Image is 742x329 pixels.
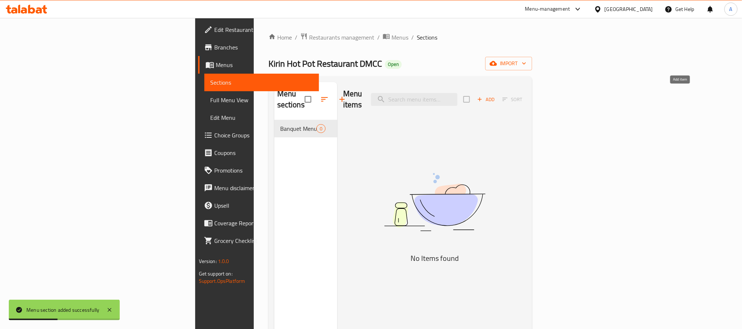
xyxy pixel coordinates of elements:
span: 0 [317,125,325,132]
span: Edit Menu [210,113,313,122]
div: Open [385,60,402,69]
span: Open [385,61,402,67]
div: items [316,124,326,133]
a: Menus [198,56,319,74]
button: Add section [333,90,351,108]
span: Promotions [214,166,313,175]
span: Add [476,95,496,104]
span: Branches [214,43,313,52]
a: Choice Groups [198,126,319,144]
span: Sections [417,33,438,42]
span: Choice Groups [214,131,313,140]
button: Add [474,94,498,105]
span: Menu disclaimer [214,184,313,192]
a: Restaurants management [300,33,374,42]
span: Grocery Checklist [214,236,313,245]
li: / [377,33,380,42]
span: import [491,59,526,68]
a: Grocery Checklist [198,232,319,249]
a: Menu disclaimer [198,179,319,197]
span: Coupons [214,148,313,157]
span: Version: [199,256,217,266]
a: Coupons [198,144,319,162]
h5: No Items found [343,252,526,264]
img: dish.svg [343,154,526,251]
div: Banquet Menu0 [274,120,337,137]
a: Sections [204,74,319,91]
a: Branches [198,38,319,56]
span: Get support on: [199,269,233,278]
span: Upsell [214,201,313,210]
span: Select section first [498,94,527,105]
span: Edit Restaurant [214,25,313,34]
li: / [411,33,414,42]
span: Full Menu View [210,96,313,104]
a: Edit Restaurant [198,21,319,38]
span: Sort sections [316,90,333,108]
a: Support.OpsPlatform [199,276,245,286]
a: Full Menu View [204,91,319,109]
div: [GEOGRAPHIC_DATA] [605,5,653,13]
span: 1.0.0 [218,256,229,266]
input: search [371,93,457,106]
span: Banquet Menu [280,124,316,133]
a: Promotions [198,162,319,179]
span: Select all sections [300,92,316,107]
span: A [730,5,732,13]
a: Coverage Report [198,214,319,232]
span: Menus [216,60,313,69]
h2: Menu items [343,88,362,110]
div: Menu-management [525,5,570,14]
span: Kirin Hot Pot Restaurant DMCC [268,55,382,72]
nav: Menu sections [274,117,337,140]
a: Edit Menu [204,109,319,126]
a: Menus [383,33,408,42]
span: Sections [210,78,313,87]
a: Upsell [198,197,319,214]
span: Menus [392,33,408,42]
span: Coverage Report [214,219,313,228]
button: import [485,57,532,70]
div: Menu section added successfully [26,306,99,314]
span: Restaurants management [309,33,374,42]
nav: breadcrumb [268,33,533,42]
